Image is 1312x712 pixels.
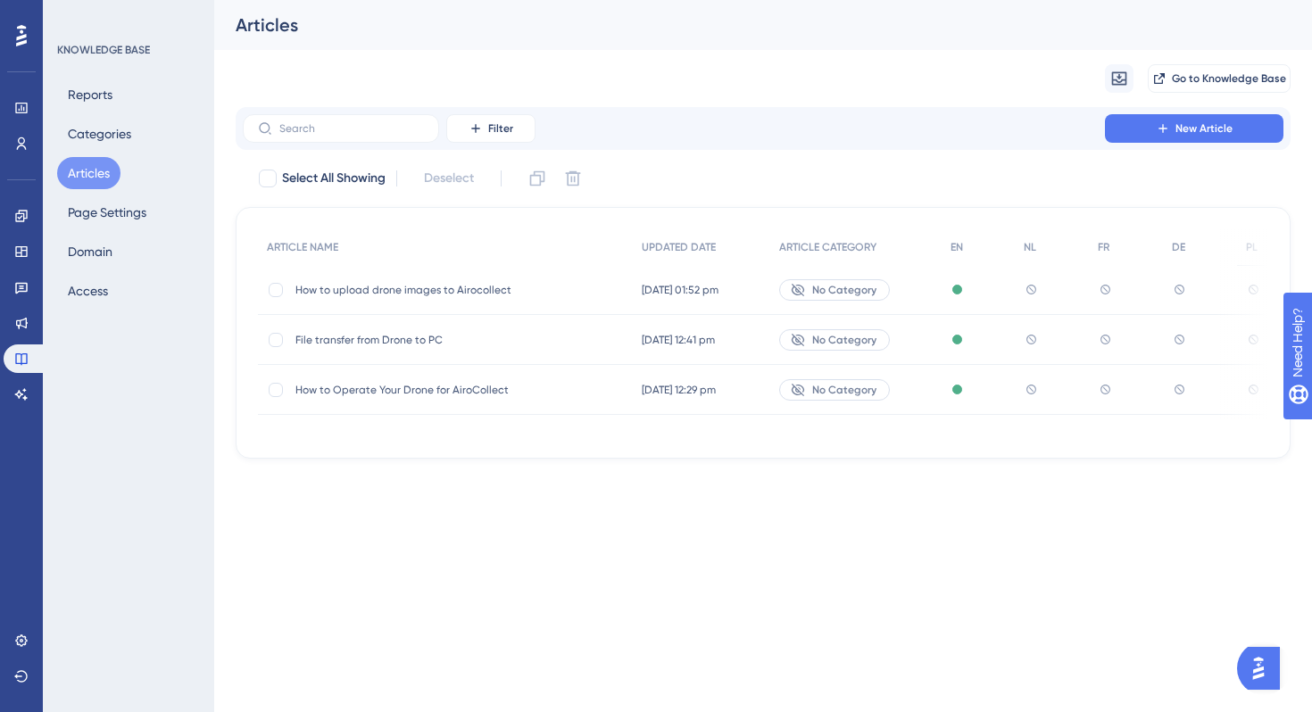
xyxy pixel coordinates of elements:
span: Deselect [424,168,474,189]
button: New Article [1105,114,1283,143]
span: ARTICLE CATEGORY [779,240,876,254]
span: [DATE] 12:41 pm [642,333,715,347]
span: New Article [1175,121,1233,136]
input: Search [279,122,424,135]
span: No Category [812,383,876,397]
span: NL [1024,240,1036,254]
button: Domain [57,236,123,268]
button: Go to Knowledge Base [1148,64,1291,93]
button: Categories [57,118,142,150]
button: Articles [57,157,120,189]
span: FR [1098,240,1109,254]
span: DE [1172,240,1185,254]
button: Deselect [408,162,490,195]
button: Page Settings [57,196,157,228]
span: No Category [812,283,876,297]
span: File transfer from Drone to PC [295,333,581,347]
span: EN [951,240,963,254]
button: Filter [446,114,536,143]
span: [DATE] 12:29 pm [642,383,716,397]
button: Reports [57,79,123,111]
div: KNOWLEDGE BASE [57,43,150,57]
span: Need Help? [42,4,112,26]
div: Articles [236,12,1246,37]
span: Select All Showing [282,168,386,189]
span: No Category [812,333,876,347]
span: How to upload drone images to Airocollect [295,283,581,297]
span: [DATE] 01:52 pm [642,283,718,297]
iframe: UserGuiding AI Assistant Launcher [1237,642,1291,695]
span: How to Operate Your Drone for AiroCollect [295,383,581,397]
span: UPDATED DATE [642,240,716,254]
button: Access [57,275,119,307]
span: ARTICLE NAME [267,240,338,254]
span: Filter [488,121,513,136]
span: Go to Knowledge Base [1172,71,1286,86]
span: PL [1246,240,1258,254]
